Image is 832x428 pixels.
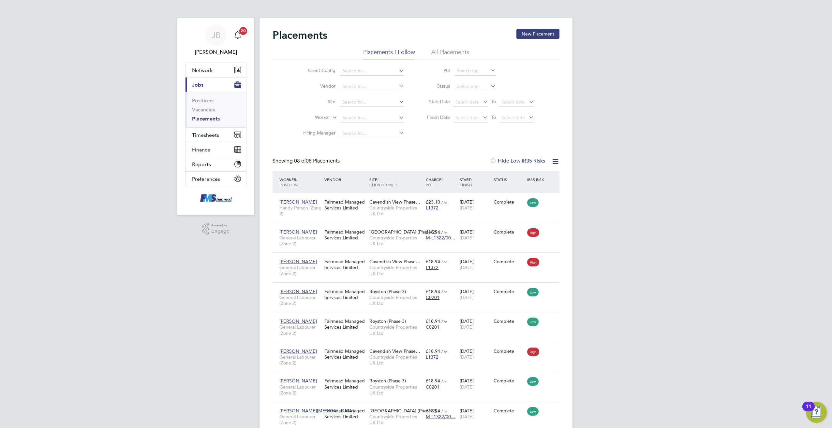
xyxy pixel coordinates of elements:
label: Start Date [421,99,450,105]
span: To [489,97,498,106]
span: [DATE] [460,235,474,241]
div: Complete [494,408,524,414]
a: [PERSON_NAME]Handy Person (Zone 2)Fairmead Managed Services LimitedCavendish View Phase…Countrysi... [278,195,559,201]
div: Status [492,174,526,185]
div: Worker [278,174,323,191]
span: General Labourer (Zone 2) [279,235,321,247]
input: Select one [454,82,496,91]
span: Cavendish View Phase… [369,259,420,264]
label: Finish Date [421,114,450,120]
button: New Placement [516,29,559,39]
div: Fairmead Managed Services Limited [323,196,368,214]
span: Low [527,198,539,207]
span: 08 Placements [294,158,340,164]
div: 11 [806,407,811,415]
span: Countryside Properties UK Ltd [369,414,423,425]
span: Finance [192,147,210,153]
span: General Labourer (Zone 2) [279,384,321,396]
span: Select date [501,99,525,105]
span: [DATE] [460,414,474,420]
a: [PERSON_NAME]General Labourer (Zone 2)Fairmead Managed Services LimitedCavendish View Phase…Count... [278,255,559,261]
a: Powered byEngage [202,223,230,235]
span: Low [527,407,539,416]
span: [GEOGRAPHIC_DATA] (Phase 2),… [369,229,442,235]
div: [DATE] [458,315,492,333]
span: [DATE] [460,205,474,211]
span: General Labourer (Zone 2) [279,264,321,276]
div: [DATE] [458,405,492,423]
span: £18.94 [426,229,440,235]
span: L1372 [426,264,438,270]
span: Royston (Phase 3) [369,378,406,384]
span: L1372 [426,354,438,360]
span: Countryside Properties UK Ltd [369,264,423,276]
span: / Finish [460,177,472,187]
span: C0201 [426,384,439,390]
span: [DATE] [460,294,474,300]
div: Jobs [186,92,246,127]
span: [PERSON_NAME] [279,229,317,235]
a: [PERSON_NAME]General Labourer (Zone 2)Fairmead Managed Services LimitedRoyston (Phase 3)Countrysi... [278,315,559,320]
span: £18.94 [426,259,440,264]
span: / hr [441,378,447,383]
div: Complete [494,378,524,384]
span: 20 [239,27,247,35]
div: Fairmead Managed Services Limited [323,375,368,393]
input: Search for... [340,129,404,138]
a: 20 [231,25,244,46]
span: High [527,348,539,356]
span: / hr [441,259,447,264]
span: £18.94 [426,348,440,354]
li: All Placements [431,48,469,60]
label: Vendor [298,83,335,89]
div: Fairmead Managed Services Limited [323,315,368,333]
span: General Labourer (Zone 2) [279,354,321,366]
li: Placements I Follow [363,48,415,60]
span: [DATE] [460,354,474,360]
span: £18.94 [426,378,440,384]
nav: Main navigation [177,18,254,215]
span: Low [527,288,539,296]
input: Search for... [340,113,404,122]
span: M-L1322/00… [426,235,455,241]
div: Complete [494,259,524,264]
span: Select date [455,99,479,105]
span: [PERSON_NAME] [279,259,317,264]
div: [DATE] [458,196,492,214]
div: Complete [494,199,524,205]
span: / hr [441,408,447,413]
label: Hiring Manager [298,130,335,136]
div: Charge [424,174,458,191]
span: L1372 [426,205,438,211]
div: Fairmead Managed Services Limited [323,345,368,363]
span: / hr [441,200,447,205]
span: Countryside Properties UK Ltd [369,324,423,336]
div: Fairmead Managed Services Limited [323,405,368,423]
div: [DATE] [458,226,492,244]
button: Reports [186,157,246,171]
div: Fairmead Managed Services Limited [323,255,368,274]
a: [PERSON_NAME]General Labourer (Zone 2)Fairmead Managed Services LimitedRoyston (Phase 3)Countrysi... [278,285,559,291]
a: [PERSON_NAME]General Labourer (Zone 2)Fairmead Managed Services Limited[GEOGRAPHIC_DATA] (Phase 2... [278,225,559,231]
a: JB[PERSON_NAME] [185,25,246,56]
a: Positions [192,97,214,104]
span: General Labourer (Zone 2) [279,324,321,336]
label: Client Config [298,67,335,73]
span: Royston (Phase 3) [369,318,406,324]
div: Complete [494,229,524,235]
span: Countryside Properties UK Ltd [369,354,423,366]
span: Low [527,318,539,326]
span: Jobs [192,82,203,88]
button: Timesheets [186,128,246,142]
span: M-L1322/00… [426,414,455,420]
img: f-mead-logo-retina.png [199,193,233,203]
span: [PERSON_NAME] [279,199,317,205]
div: Site [368,174,424,191]
h2: Placements [273,29,327,42]
span: 08 of [294,158,306,164]
span: High [527,258,539,266]
button: Open Resource Center, 11 new notifications [806,402,827,423]
span: Royston (Phase 3) [369,289,406,294]
input: Search for... [340,66,404,76]
input: Search for... [340,98,404,107]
